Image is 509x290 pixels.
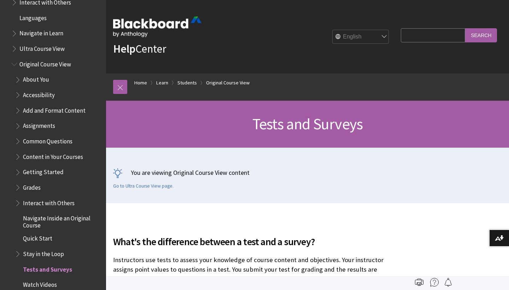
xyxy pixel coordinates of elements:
p: You are viewing Original Course View content [113,168,502,177]
span: Navigate Inside an Original Course [23,212,101,229]
span: Grades [23,182,41,191]
span: About You [23,74,49,83]
a: Original Course View [206,78,250,87]
span: Stay in the Loop [23,248,64,258]
a: Students [177,78,197,87]
span: Tests and Surveys [23,264,72,273]
span: Tests and Surveys [252,114,363,134]
p: Instructors use tests to assess your knowledge of course content and objectives. Your instructor ... [113,255,397,283]
input: Search [465,28,497,42]
span: Accessibility [23,89,55,99]
span: Interact with Others [23,197,75,207]
span: Languages [19,12,47,22]
strong: Help [113,42,135,56]
span: Ultra Course View [19,43,65,52]
a: Go to Ultra Course View page. [113,183,174,189]
span: Assignments [23,120,55,130]
img: Blackboard by Anthology [113,17,201,37]
span: Common Questions [23,135,72,145]
span: What's the difference between a test and a survey? [113,234,397,249]
span: Add and Format Content [23,105,86,114]
img: More help [430,278,439,286]
span: Navigate in Learn [19,28,63,37]
a: Home [134,78,147,87]
span: Quick Start [23,233,52,242]
a: HelpCenter [113,42,166,56]
span: Original Course View [19,58,71,68]
span: Watch Videos [23,279,57,289]
img: Print [415,278,423,286]
img: Follow this page [444,278,452,286]
a: Learn [156,78,168,87]
span: Getting Started [23,166,64,176]
select: Site Language Selector [333,30,389,44]
span: Content in Your Courses [23,151,83,160]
